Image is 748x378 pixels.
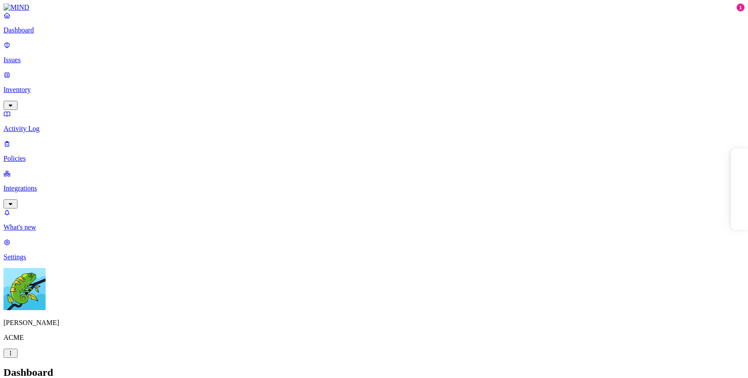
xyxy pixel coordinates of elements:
p: Integrations [4,184,744,192]
a: What's new [4,208,744,231]
p: Activity Log [4,125,744,133]
p: Dashboard [4,26,744,34]
a: MIND [4,4,744,11]
p: What's new [4,223,744,231]
p: ACME [4,334,744,342]
img: MIND [4,4,29,11]
div: 1 [737,4,744,11]
a: Inventory [4,71,744,109]
p: Issues [4,56,744,64]
p: Inventory [4,86,744,94]
img: Yuval Meshorer [4,268,46,310]
p: [PERSON_NAME] [4,319,744,327]
a: Dashboard [4,11,744,34]
p: Policies [4,155,744,163]
a: Activity Log [4,110,744,133]
a: Issues [4,41,744,64]
p: Settings [4,253,744,261]
a: Settings [4,238,744,261]
a: Integrations [4,170,744,207]
a: Policies [4,140,744,163]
